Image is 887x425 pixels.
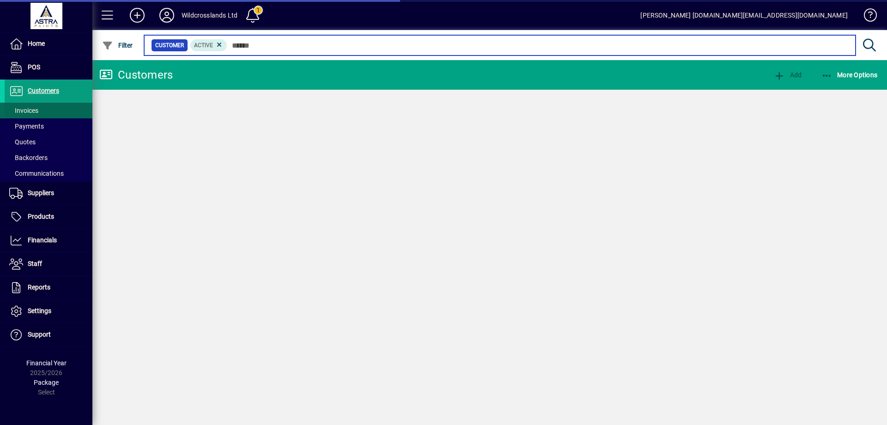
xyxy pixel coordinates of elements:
[5,103,92,118] a: Invoices
[28,260,42,267] span: Staff
[28,87,59,94] span: Customers
[772,67,804,83] button: Add
[34,379,59,386] span: Package
[28,189,54,197] span: Suppliers
[5,32,92,55] a: Home
[28,236,57,244] span: Financials
[9,107,38,114] span: Invoices
[9,138,36,146] span: Quotes
[9,170,64,177] span: Communications
[5,253,92,276] a: Staff
[5,166,92,181] a: Communications
[152,7,182,24] button: Profile
[182,8,237,23] div: Wildcrosslands Ltd
[5,205,92,228] a: Products
[5,229,92,252] a: Financials
[5,323,92,346] a: Support
[99,68,173,82] div: Customers
[9,123,44,130] span: Payments
[28,307,51,314] span: Settings
[5,134,92,150] a: Quotes
[190,39,227,51] mat-chip: Activation Status: Active
[155,41,184,50] span: Customer
[5,56,92,79] a: POS
[28,283,50,291] span: Reports
[5,150,92,166] a: Backorders
[5,300,92,323] a: Settings
[857,2,875,32] a: Knowledge Base
[5,182,92,205] a: Suppliers
[5,118,92,134] a: Payments
[28,63,40,71] span: POS
[102,42,133,49] span: Filter
[100,37,135,54] button: Filter
[122,7,152,24] button: Add
[28,40,45,47] span: Home
[26,359,67,367] span: Financial Year
[774,71,802,79] span: Add
[5,276,92,299] a: Reports
[819,67,880,83] button: More Options
[9,154,48,161] span: Backorders
[28,213,54,220] span: Products
[194,42,213,49] span: Active
[640,8,848,23] div: [PERSON_NAME] [DOMAIN_NAME][EMAIL_ADDRESS][DOMAIN_NAME]
[821,71,878,79] span: More Options
[28,331,51,338] span: Support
